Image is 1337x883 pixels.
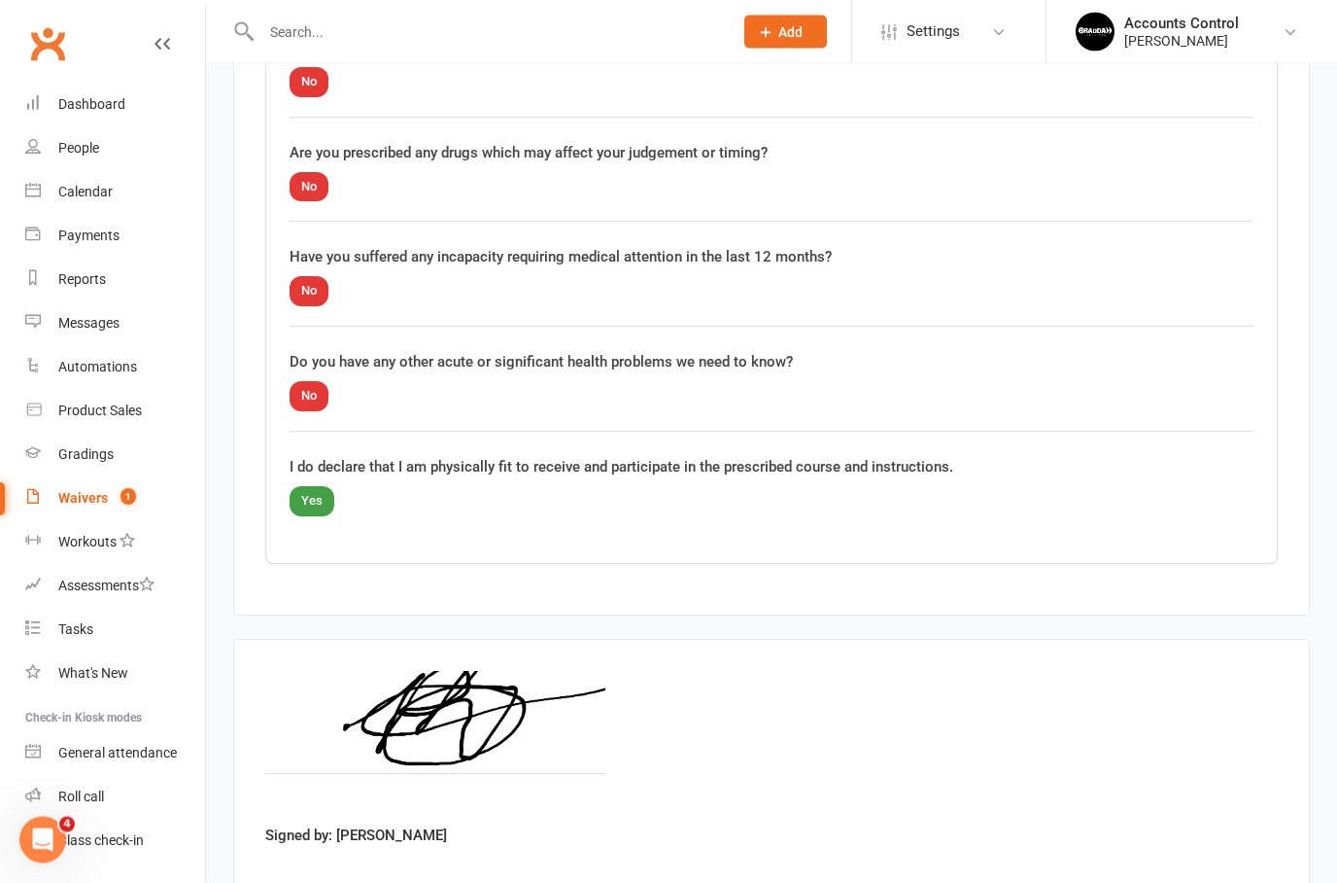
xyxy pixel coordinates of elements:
[25,258,205,301] a: Reports
[290,456,1253,479] div: I do declare that I am physically fit to receive and participate in the prescribed course and ins...
[25,652,205,695] a: What's New
[25,819,205,863] a: Class kiosk mode
[25,433,205,477] a: Gradings
[1124,15,1239,32] div: Accounts Control
[290,142,1253,165] div: Are you prescribed any drugs which may affect your judgement or timing?
[23,19,72,68] a: Clubworx
[25,564,205,608] a: Assessments
[25,389,205,433] a: Product Sales
[25,608,205,652] a: Tasks
[58,578,154,593] div: Assessments
[290,246,1253,269] div: Have you suffered any incapacity requiring medical attention in the last 12 months?
[58,140,99,156] div: People
[25,731,205,775] a: General attendance kiosk mode
[120,488,136,505] span: 1
[58,403,142,418] div: Product Sales
[290,68,328,98] span: No
[25,214,205,258] a: Payments
[59,817,75,832] span: 4
[58,271,106,287] div: Reports
[290,173,328,203] span: No
[58,534,117,549] div: Workouts
[265,825,447,848] label: Signed by: [PERSON_NAME]
[290,351,1253,374] div: Do you have any other acute or significant health problems we need to know?
[58,96,125,112] div: Dashboard
[290,487,334,517] span: Yes
[25,477,205,520] a: Waivers 1
[58,745,177,760] div: General attendance
[25,345,205,389] a: Automations
[1076,13,1114,52] img: thumb_image1701918351.png
[25,775,205,819] a: Roll call
[744,16,827,49] button: Add
[290,277,328,307] span: No
[58,621,93,637] div: Tasks
[58,446,114,462] div: Gradings
[19,817,66,864] iframe: Intercom live chat
[778,24,803,40] span: Add
[58,832,144,848] div: Class check-in
[265,672,605,818] img: image1755246793.png
[25,170,205,214] a: Calendar
[58,665,128,681] div: What's New
[25,301,205,345] a: Messages
[58,490,108,506] div: Waivers
[256,18,719,46] input: Search...
[907,10,960,53] span: Settings
[58,228,120,243] div: Payments
[58,184,113,199] div: Calendar
[25,83,205,126] a: Dashboard
[58,315,120,331] div: Messages
[58,359,137,374] div: Automations
[58,789,104,804] div: Roll call
[25,126,205,170] a: People
[1124,32,1239,50] div: [PERSON_NAME]
[290,382,328,412] span: No
[25,520,205,564] a: Workouts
